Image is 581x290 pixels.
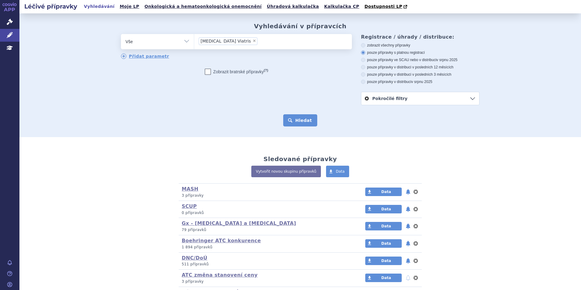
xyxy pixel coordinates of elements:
span: Data [381,224,391,228]
a: Data [326,166,349,177]
span: × [253,39,256,43]
button: notifikace [405,223,411,230]
button: nastavení [413,188,419,195]
span: Data [381,259,391,263]
button: notifikace [405,274,411,281]
a: Data [365,222,402,230]
span: v srpnu 2025 [411,80,432,84]
span: Data [381,241,391,246]
a: Vytvořit novou skupinu přípravků [251,166,321,177]
a: Přidat parametr [121,54,169,59]
button: nastavení [413,223,419,230]
button: notifikace [405,188,411,195]
a: Data [365,274,402,282]
label: pouze přípravky v distribuci v posledních 3 měsících [361,72,480,77]
a: Gx - [MEDICAL_DATA] a [MEDICAL_DATA] [182,220,296,226]
button: nastavení [413,274,419,281]
a: Kalkulačka CP [322,2,361,11]
span: 511 přípravků [182,262,209,266]
h2: Sledované přípravky [263,155,337,163]
span: 79 přípravků [182,228,206,232]
h2: Vyhledávání v přípravcích [254,22,347,30]
span: Data [336,169,345,174]
button: notifikace [405,257,411,264]
input: [MEDICAL_DATA] Viatris [259,37,263,45]
a: Boehringer ATC konkurence [182,238,261,243]
button: nastavení [413,257,419,264]
span: 0 přípravků [182,211,204,215]
label: zobrazit všechny přípravky [361,43,480,48]
a: Data [365,257,402,265]
a: Vyhledávání [82,2,116,11]
span: 3 přípravky [182,193,204,198]
button: nastavení [413,205,419,213]
a: Pokročilé filtry [361,92,479,105]
h2: Léčivé přípravky [19,2,82,11]
button: nastavení [413,240,419,247]
span: [MEDICAL_DATA] Viatris [201,39,251,43]
label: Zobrazit bratrské přípravky [205,69,268,75]
button: notifikace [405,205,411,213]
a: Data [365,188,402,196]
a: Data [365,239,402,248]
a: DNC/DoÚ [182,255,207,261]
span: 1 894 přípravků [182,245,212,249]
a: Dostupnosti LP [363,2,410,11]
label: pouze přípravky v distribuci [361,79,480,84]
a: Onkologická a hematoonkologická onemocnění [143,2,263,11]
a: SCUP [182,203,197,209]
h3: Registrace / úhrady / distribuce: [361,34,480,40]
span: Dostupnosti LP [364,4,402,9]
a: ATC změna stanovení ceny [182,272,258,278]
label: pouze přípravky s platnou registrací [361,50,480,55]
span: Data [381,276,391,280]
button: Hledat [283,114,318,126]
label: pouze přípravky v distribuci v posledních 12 měsících [361,65,480,70]
a: MASH [182,186,198,192]
label: pouze přípravky ve SCAU nebo v distribuci [361,57,480,62]
span: Data [381,190,391,194]
span: Data [381,207,391,211]
a: Úhradová kalkulačka [265,2,321,11]
button: notifikace [405,240,411,247]
a: Moje LP [118,2,141,11]
span: v srpnu 2025 [436,58,457,62]
span: 3 přípravky [182,279,204,284]
abbr: (?) [264,68,268,72]
a: Data [365,205,402,213]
